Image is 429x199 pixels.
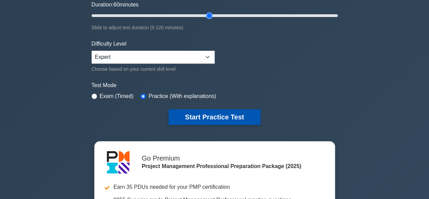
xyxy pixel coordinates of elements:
[113,2,119,7] span: 60
[100,92,134,100] label: Exam (Timed)
[92,1,139,9] label: Duration: minutes
[169,109,260,125] button: Start Practice Test
[92,23,338,32] div: Slide to adjust test duration (5-120 minutes)
[92,65,215,73] div: Choose based on your current skill level
[149,92,216,100] label: Practice (With explanations)
[92,40,126,48] label: Difficulty Level
[92,81,338,89] label: Test Mode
